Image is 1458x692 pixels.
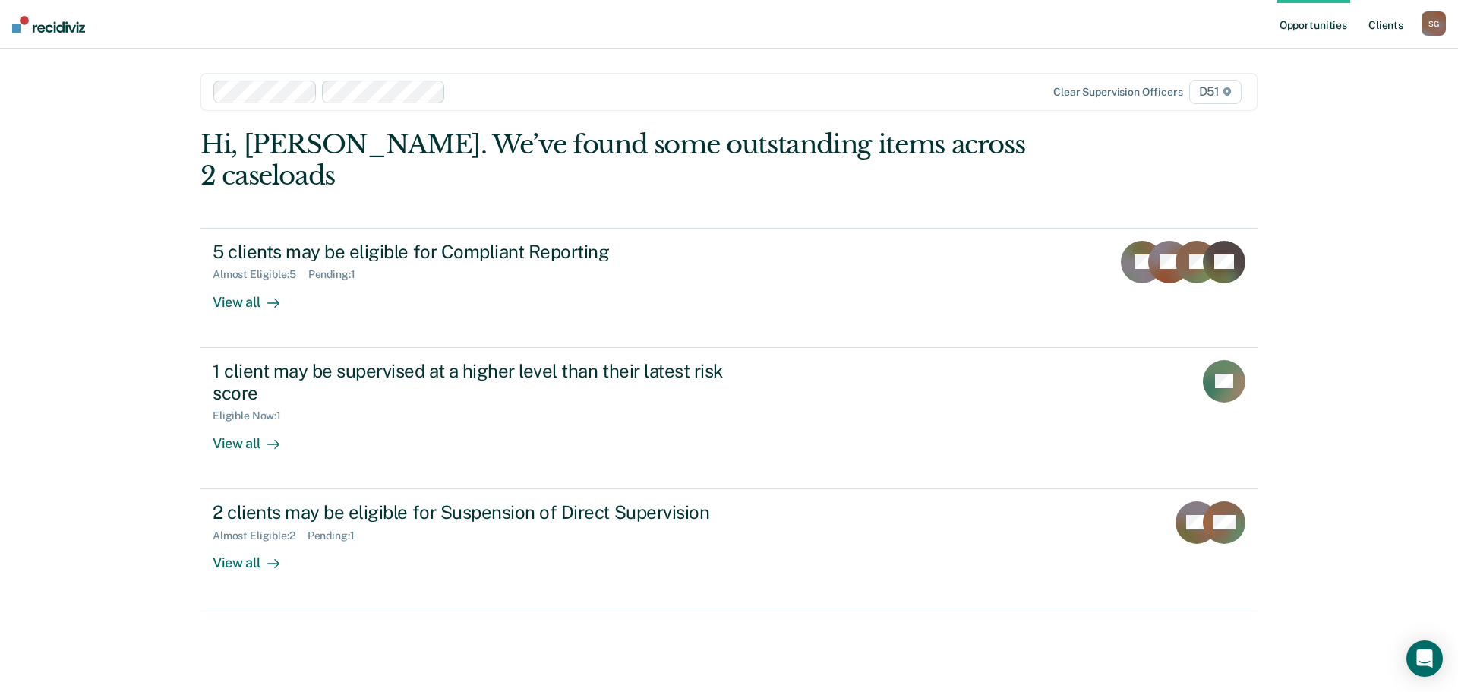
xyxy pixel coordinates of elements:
[213,501,746,523] div: 2 clients may be eligible for Suspension of Direct Supervision
[308,268,368,281] div: Pending : 1
[1053,86,1182,99] div: Clear supervision officers
[1189,80,1242,104] span: D51
[308,529,367,542] div: Pending : 1
[213,542,298,571] div: View all
[12,16,85,33] img: Recidiviz
[213,360,746,404] div: 1 client may be supervised at a higher level than their latest risk score
[200,489,1258,608] a: 2 clients may be eligible for Suspension of Direct SupervisionAlmost Eligible:2Pending:1View all
[213,281,298,311] div: View all
[1422,11,1446,36] button: SG
[213,241,746,263] div: 5 clients may be eligible for Compliant Reporting
[1406,640,1443,677] div: Open Intercom Messenger
[200,228,1258,348] a: 5 clients may be eligible for Compliant ReportingAlmost Eligible:5Pending:1View all
[200,348,1258,489] a: 1 client may be supervised at a higher level than their latest risk scoreEligible Now:1View all
[213,268,308,281] div: Almost Eligible : 5
[213,422,298,452] div: View all
[1422,11,1446,36] div: S G
[213,409,293,422] div: Eligible Now : 1
[200,129,1046,191] div: Hi, [PERSON_NAME]. We’ve found some outstanding items across 2 caseloads
[213,529,308,542] div: Almost Eligible : 2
